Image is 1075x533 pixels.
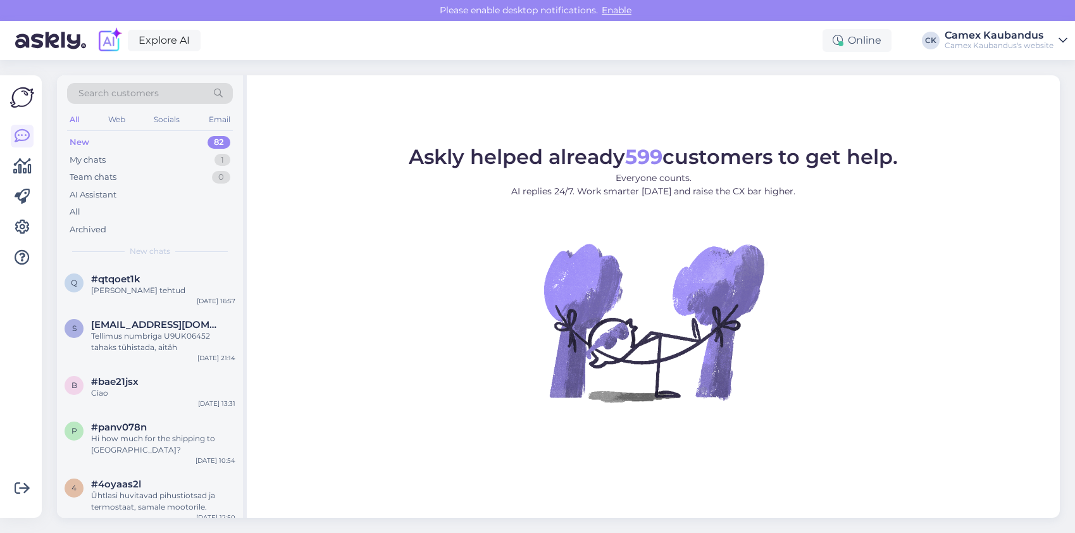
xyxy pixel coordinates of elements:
[91,273,140,285] span: #qtqoet1k
[196,456,235,465] div: [DATE] 10:54
[945,41,1053,51] div: Camex Kaubandus's website
[70,206,80,218] div: All
[70,189,116,201] div: AI Assistant
[598,4,635,16] span: Enable
[70,136,89,149] div: New
[70,154,106,166] div: My chats
[823,29,892,52] div: Online
[198,399,235,408] div: [DATE] 13:31
[10,85,34,110] img: Askly Logo
[71,483,77,492] span: 4
[409,144,898,169] span: Askly helped already customers to get help.
[70,171,116,184] div: Team chats
[197,353,235,363] div: [DATE] 21:14
[540,208,767,436] img: No Chat active
[945,30,1067,51] a: Camex KaubandusCamex Kaubandus's website
[151,111,182,128] div: Socials
[67,111,82,128] div: All
[91,490,235,513] div: Ühtlasi huvitavad pihustiotsad ja termostaat, samale mootorile.
[71,426,77,436] span: p
[130,246,170,257] span: New chats
[96,27,123,54] img: explore-ai
[71,380,77,390] span: b
[106,111,128,128] div: Web
[625,144,662,169] b: 599
[91,330,235,353] div: Tellimus numbriga U9UK06452 tahaks tühistada, aitäh
[206,111,233,128] div: Email
[91,387,235,399] div: Ciao
[91,376,139,387] span: #bae21jsx
[196,513,235,522] div: [DATE] 12:50
[214,154,230,166] div: 1
[128,30,201,51] a: Explore AI
[91,285,235,296] div: [PERSON_NAME] tehtud
[91,479,141,490] span: #4oyaas2l
[91,433,235,456] div: Hi how much for the shipping to [GEOGRAPHIC_DATA]?
[212,171,230,184] div: 0
[72,323,77,333] span: S
[922,32,940,49] div: CK
[91,319,223,330] span: Sectorx5@hotmail.com
[409,172,898,198] p: Everyone counts. AI replies 24/7. Work smarter [DATE] and raise the CX bar higher.
[945,30,1053,41] div: Camex Kaubandus
[71,278,77,287] span: q
[78,87,159,100] span: Search customers
[197,296,235,306] div: [DATE] 16:57
[208,136,230,149] div: 82
[91,422,147,433] span: #panv078n
[70,223,106,236] div: Archived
